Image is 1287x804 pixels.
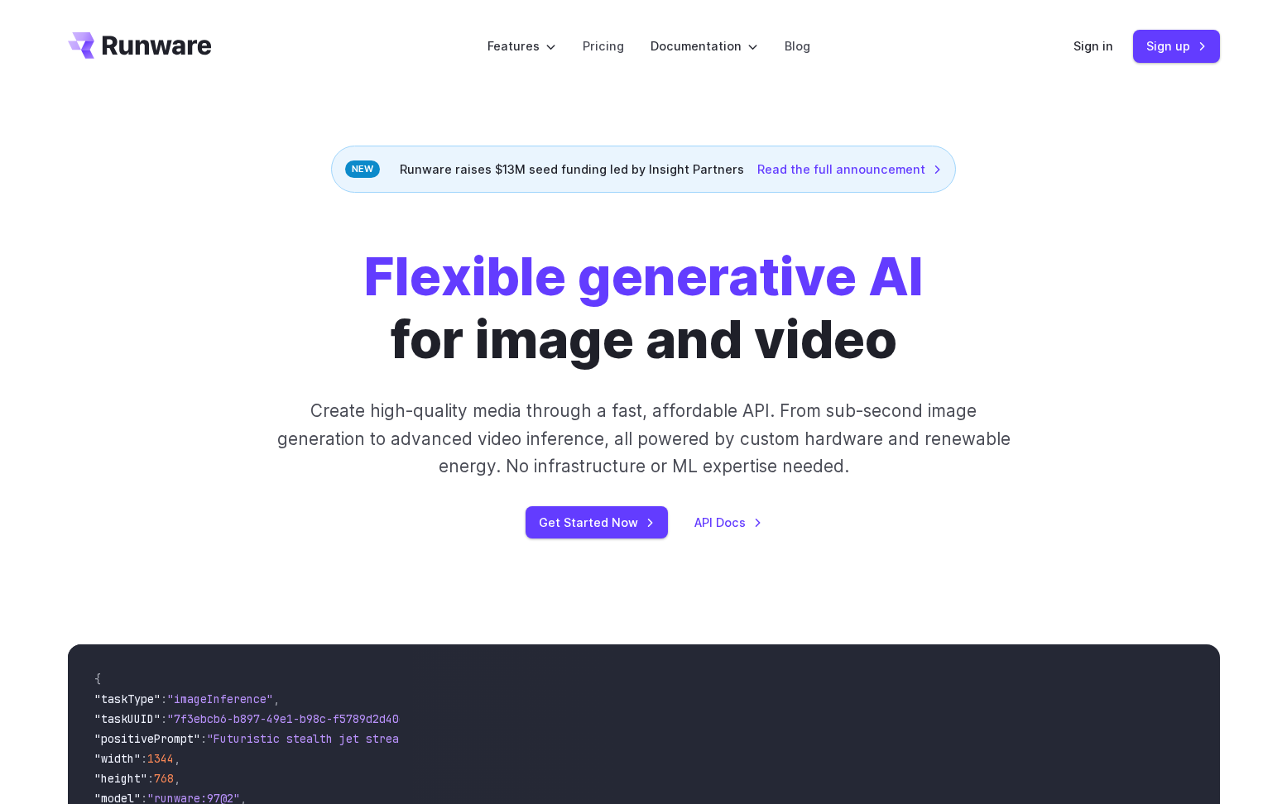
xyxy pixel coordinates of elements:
label: Features [487,36,556,55]
a: API Docs [694,513,762,532]
span: { [94,672,101,687]
span: 1344 [147,751,174,766]
span: : [161,692,167,706]
span: "imageInference" [167,692,273,706]
span: "height" [94,771,147,786]
span: "taskUUID" [94,711,161,726]
a: Get Started Now [526,506,668,538]
span: "positivePrompt" [94,731,200,746]
a: Pricing [583,36,624,55]
strong: Flexible generative AI [364,245,924,308]
a: Go to / [68,32,212,59]
span: , [174,751,180,766]
span: , [273,692,280,706]
label: Documentation [651,36,758,55]
span: , [174,771,180,786]
div: Runware raises $13M seed funding led by Insight Partners [331,146,956,193]
span: "7f3ebcb6-b897-49e1-b98c-f5789d2d40d7" [167,711,419,726]
span: 768 [154,771,174,786]
a: Sign in [1073,36,1113,55]
span: : [147,771,154,786]
a: Read the full announcement [757,160,942,179]
a: Blog [785,36,810,55]
a: Sign up [1133,30,1220,62]
span: "width" [94,751,141,766]
span: "taskType" [94,692,161,706]
p: Create high-quality media through a fast, affordable API. From sub-second image generation to adv... [275,397,1012,480]
span: : [161,711,167,726]
span: : [200,731,207,746]
h1: for image and video [364,246,924,371]
span: : [141,751,147,766]
span: "Futuristic stealth jet streaking through a neon-lit cityscape with glowing purple exhaust" [207,731,809,746]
